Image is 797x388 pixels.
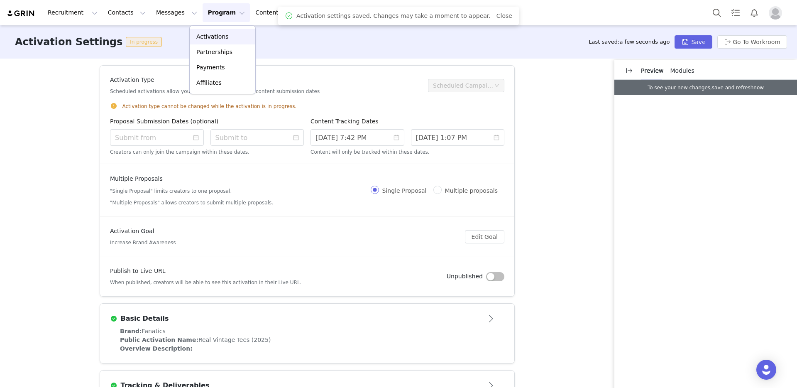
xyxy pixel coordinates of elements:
a: Community [381,3,429,22]
i: icon: calendar [293,135,299,140]
span: Activation type cannot be changed while the activation is in progress. [122,103,297,110]
button: Go To Workroom [717,35,787,49]
p: Activations [196,32,228,41]
input: Submit from [110,129,204,146]
span: Modules [670,67,694,74]
input: Submit to [210,129,304,146]
button: Open module [479,312,504,325]
button: Notifications [745,3,763,22]
h4: Multiple Proposals [110,174,273,183]
p: Payments [196,63,225,72]
button: Contacts [103,3,151,22]
div: Creators can only join the campaign within these dates. [110,147,304,156]
h4: Publish to Live URL [110,267,301,275]
h5: "Single Proposal" limits creators to one proposal. [110,187,273,195]
label: Proposal Submission Dates (optional) [110,118,218,125]
button: Profile [764,6,790,20]
button: Content [250,3,296,22]
i: icon: down [494,83,499,89]
i: icon: calendar [494,135,499,140]
span: a few seconds ago [620,39,670,45]
button: Save [675,35,712,49]
span: Single Proposal [379,187,430,194]
h3: Basic Details [117,314,169,324]
span: now [753,85,764,91]
span: In progress [126,37,162,47]
span: Public Activation Name: [120,336,198,343]
p: Affiliates [196,79,222,87]
h4: Activation Type [110,76,320,84]
div: Open Intercom Messenger [756,360,776,380]
button: Program [203,3,250,22]
button: Reporting [296,3,347,22]
h4: Activation Goal [110,227,176,236]
h4: Unpublished [447,272,483,281]
input: Track to [411,129,505,146]
div: Scheduled Campaign [433,79,494,92]
h5: Increase Brand Awareness [110,239,176,246]
a: Brands [348,3,381,22]
label: Content Tracking Dates [310,118,379,125]
div: Content will only be tracked within these dates. [310,147,504,156]
span: Real Vintage Tees (2025) [198,336,271,343]
h3: Activation Settings [15,34,122,49]
p: Partnerships [196,48,232,56]
span: To see your new changes, [648,85,712,91]
button: Messages [151,3,202,22]
h5: When published, creators will be able to see this activation in their Live URL. [110,279,301,286]
i: icon: calendar [394,135,399,140]
button: Edit Goal [465,230,504,243]
h5: "Multiple Proposals" allows creators to submit multiple proposals. [110,199,273,206]
p: Preview [641,66,664,75]
h5: Scheduled activations allow you to set strict proposal and content submission dates [110,88,320,95]
span: Last saved: [589,39,670,45]
span: Multiple proposals [442,187,501,194]
span: Activation settings saved. Changes may take a moment to appear. [296,12,491,20]
i: icon: calendar [193,135,199,140]
a: Close [496,12,512,19]
button: Recruitment [43,3,103,22]
span: Brand: [120,328,142,334]
img: placeholder-profile.jpg [769,6,782,20]
input: Track from [310,129,404,146]
a: Tasks [726,3,745,22]
img: grin logo [7,10,36,17]
button: Search [708,3,726,22]
span: Overview Description: [120,345,193,352]
span: Fanatics [142,328,166,334]
a: save and refresh [712,85,753,91]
